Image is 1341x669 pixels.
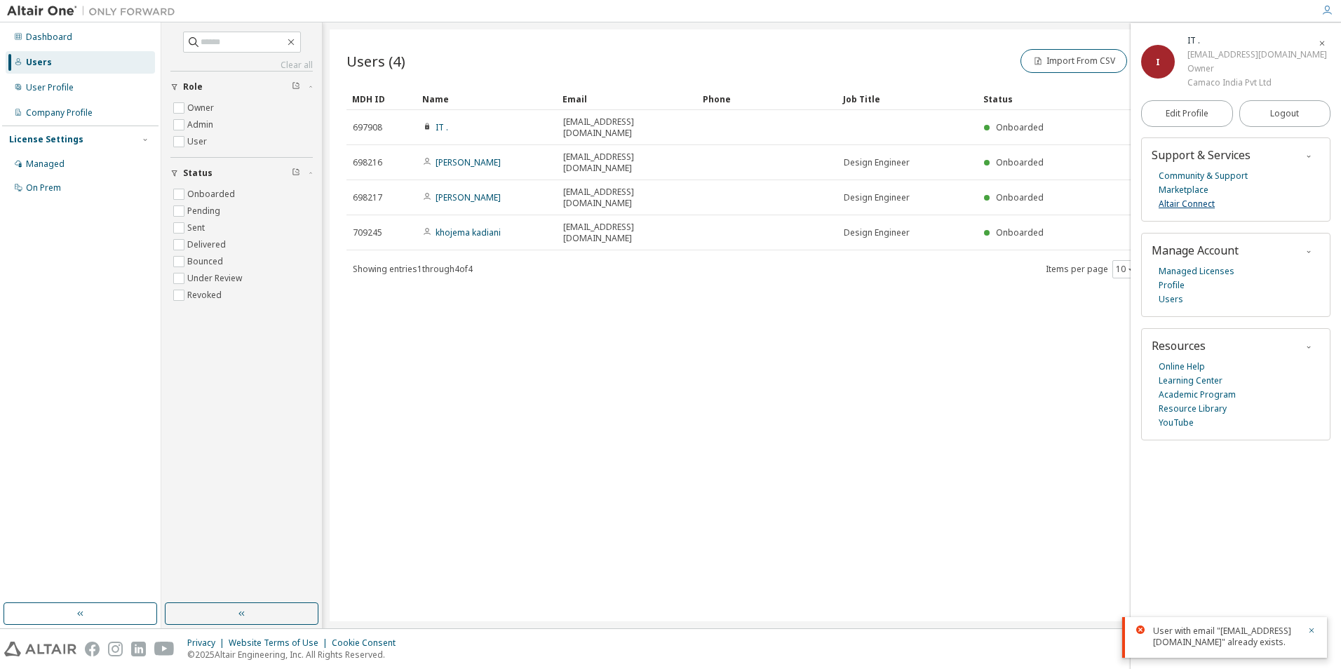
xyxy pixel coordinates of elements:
[1152,243,1239,258] span: Manage Account
[843,88,972,110] div: Job Title
[1141,100,1233,127] a: Edit Profile
[353,122,382,133] span: 697908
[154,642,175,656] img: youtube.svg
[996,227,1044,238] span: Onboarded
[1152,147,1251,163] span: Support & Services
[436,121,448,133] a: IT .
[1152,338,1206,353] span: Resources
[85,642,100,656] img: facebook.svg
[1159,402,1227,416] a: Resource Library
[187,649,404,661] p: © 2025 Altair Engineering, Inc. All Rights Reserved.
[1187,48,1327,62] div: [EMAIL_ADDRESS][DOMAIN_NAME]
[1159,374,1222,388] a: Learning Center
[1159,292,1183,306] a: Users
[436,227,501,238] a: khojema kadiani
[436,156,501,168] a: [PERSON_NAME]
[1159,169,1248,183] a: Community & Support
[1159,416,1194,430] a: YouTube
[26,82,74,93] div: User Profile
[187,236,229,253] label: Delivered
[353,157,382,168] span: 698216
[844,227,910,238] span: Design Engineer
[353,192,382,203] span: 698217
[332,637,404,649] div: Cookie Consent
[352,88,411,110] div: MDH ID
[1020,49,1127,73] button: Import From CSV
[229,637,332,649] div: Website Terms of Use
[1116,264,1135,275] button: 10
[996,156,1044,168] span: Onboarded
[170,158,313,189] button: Status
[1187,62,1327,76] div: Owner
[563,222,691,244] span: [EMAIL_ADDRESS][DOMAIN_NAME]
[187,287,224,304] label: Revoked
[346,51,405,71] span: Users (4)
[187,203,223,219] label: Pending
[26,57,52,68] div: Users
[1156,56,1160,68] span: I
[703,88,832,110] div: Phone
[996,121,1044,133] span: Onboarded
[1187,34,1327,48] div: IT .
[108,642,123,656] img: instagram.svg
[187,253,226,270] label: Bounced
[1046,260,1138,278] span: Items per page
[183,81,203,93] span: Role
[1166,108,1208,119] span: Edit Profile
[422,88,551,110] div: Name
[562,88,692,110] div: Email
[1270,107,1299,121] span: Logout
[187,116,216,133] label: Admin
[1159,388,1236,402] a: Academic Program
[26,182,61,194] div: On Prem
[983,88,1244,110] div: Status
[170,60,313,71] a: Clear all
[1159,197,1215,211] a: Altair Connect
[1159,278,1185,292] a: Profile
[26,32,72,43] div: Dashboard
[9,134,83,145] div: License Settings
[1159,264,1234,278] a: Managed Licenses
[7,4,182,18] img: Altair One
[844,157,910,168] span: Design Engineer
[292,168,300,179] span: Clear filter
[187,270,245,287] label: Under Review
[187,133,210,150] label: User
[353,227,382,238] span: 709245
[1187,76,1327,90] div: Camaco India Pvt Ltd
[996,191,1044,203] span: Onboarded
[187,219,208,236] label: Sent
[26,107,93,119] div: Company Profile
[563,116,691,139] span: [EMAIL_ADDRESS][DOMAIN_NAME]
[1153,626,1299,648] div: User with email "[EMAIL_ADDRESS][DOMAIN_NAME]" already exists.
[1239,100,1331,127] button: Logout
[844,192,910,203] span: Design Engineer
[131,642,146,656] img: linkedin.svg
[183,168,213,179] span: Status
[436,191,501,203] a: [PERSON_NAME]
[187,100,217,116] label: Owner
[1159,183,1208,197] a: Marketplace
[170,72,313,102] button: Role
[26,158,65,170] div: Managed
[1159,360,1205,374] a: Online Help
[353,263,473,275] span: Showing entries 1 through 4 of 4
[563,187,691,209] span: [EMAIL_ADDRESS][DOMAIN_NAME]
[292,81,300,93] span: Clear filter
[4,642,76,656] img: altair_logo.svg
[563,151,691,174] span: [EMAIL_ADDRESS][DOMAIN_NAME]
[187,637,229,649] div: Privacy
[187,186,238,203] label: Onboarded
